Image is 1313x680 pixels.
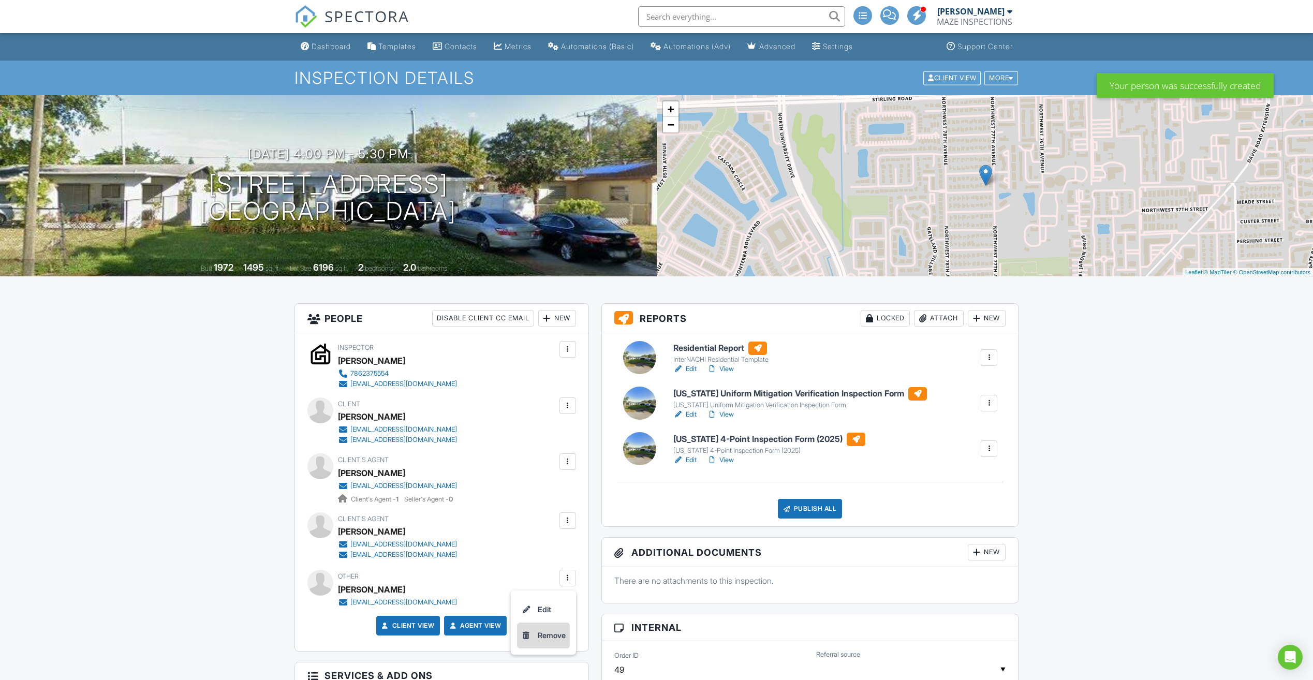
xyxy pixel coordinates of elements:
[350,482,457,490] div: [EMAIL_ADDRESS][DOMAIN_NAME]
[350,436,457,444] div: [EMAIL_ADDRESS][DOMAIN_NAME]
[490,37,536,56] a: Metrics
[404,495,453,503] span: Seller's Agent -
[313,262,334,273] div: 6196
[663,117,678,132] a: Zoom out
[338,353,405,368] div: [PERSON_NAME]
[602,304,1019,333] h3: Reports
[290,264,312,272] span: Lot Size
[673,364,697,374] a: Edit
[673,342,769,364] a: Residential Report InterNACHI Residential Template
[638,6,845,27] input: Search everything...
[380,620,435,631] a: Client View
[673,387,927,410] a: [US_STATE] Uniform Mitigation Verification Inspection Form [US_STATE] Uniform Mitigation Verifica...
[201,264,212,272] span: Built
[602,538,1019,567] h3: Additional Documents
[1097,73,1274,98] div: Your person was successfully created
[445,42,477,51] div: Contacts
[338,409,405,424] div: [PERSON_NAME]
[294,5,317,28] img: The Best Home Inspection Software - Spectora
[358,262,363,273] div: 2
[200,171,456,226] h1: [STREET_ADDRESS] [GEOGRAPHIC_DATA]
[1183,268,1313,277] div: |
[214,262,233,273] div: 1972
[324,5,409,27] span: SPECTORA
[1233,269,1310,275] a: © OpenStreetMap contributors
[937,6,1005,17] div: [PERSON_NAME]
[517,623,570,648] a: Remove
[614,575,1006,586] p: There are no attachments to this inspection.
[350,540,457,549] div: [EMAIL_ADDRESS][DOMAIN_NAME]
[957,42,1013,51] div: Support Center
[350,369,389,378] div: 7862375554
[1185,269,1202,275] a: Leaflet
[265,264,280,272] span: sq. ft.
[673,447,865,455] div: [US_STATE] 4-Point Inspection Form (2025)
[937,17,1012,27] div: MAZE INSPECTIONS
[365,264,393,272] span: bedrooms
[295,304,588,333] h3: People
[778,499,843,519] div: Publish All
[432,310,534,327] div: Disable Client CC Email
[942,37,1017,56] a: Support Center
[338,582,405,597] div: [PERSON_NAME]
[338,400,360,408] span: Client
[968,310,1006,327] div: New
[663,101,678,117] a: Zoom in
[561,42,634,51] div: Automations (Basic)
[338,456,389,464] span: Client's Agent
[338,379,457,389] a: [EMAIL_ADDRESS][DOMAIN_NAME]
[248,147,409,161] h3: [DATE] 4:00 pm - 5:30 pm
[984,71,1018,85] div: More
[338,435,457,445] a: [EMAIL_ADDRESS][DOMAIN_NAME]
[673,433,865,446] h6: [US_STATE] 4-Point Inspection Form (2025)
[538,310,576,327] div: New
[338,465,405,481] a: [PERSON_NAME]
[378,42,416,51] div: Templates
[673,356,769,364] div: InterNACHI Residential Template
[673,409,697,420] a: Edit
[312,42,351,51] div: Dashboard
[707,455,734,465] a: View
[338,481,457,491] a: [EMAIL_ADDRESS][DOMAIN_NAME]
[614,651,639,660] label: Order ID
[673,401,927,409] div: [US_STATE] Uniform Mitigation Verification Inspection Form
[294,14,409,36] a: SPECTORA
[544,37,638,56] a: Automations (Basic)
[403,262,416,273] div: 2.0
[707,409,734,420] a: View
[517,597,570,623] a: Edit
[1278,645,1303,670] div: Open Intercom Messenger
[673,342,769,355] h6: Residential Report
[338,515,389,523] span: Client's Agent
[418,264,447,272] span: bathrooms
[808,37,857,56] a: Settings
[861,310,910,327] div: Locked
[338,524,405,539] a: [PERSON_NAME]
[673,455,697,465] a: Edit
[673,433,865,455] a: [US_STATE] 4-Point Inspection Form (2025) [US_STATE] 4-Point Inspection Form (2025)
[922,73,983,81] a: Client View
[351,495,400,503] span: Client's Agent -
[335,264,348,272] span: sq.ft.
[396,495,399,503] strong: 1
[338,368,457,379] a: 7862375554
[923,71,981,85] div: Client View
[350,551,457,559] div: [EMAIL_ADDRESS][DOMAIN_NAME]
[707,364,734,374] a: View
[338,572,359,580] span: Other
[350,380,457,388] div: [EMAIL_ADDRESS][DOMAIN_NAME]
[350,425,457,434] div: [EMAIL_ADDRESS][DOMAIN_NAME]
[743,37,800,56] a: Advanced
[363,37,420,56] a: Templates
[823,42,853,51] div: Settings
[914,310,964,327] div: Attach
[759,42,795,51] div: Advanced
[297,37,355,56] a: Dashboard
[968,544,1006,560] div: New
[449,495,453,503] strong: 0
[816,650,860,659] label: Referral source
[429,37,481,56] a: Contacts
